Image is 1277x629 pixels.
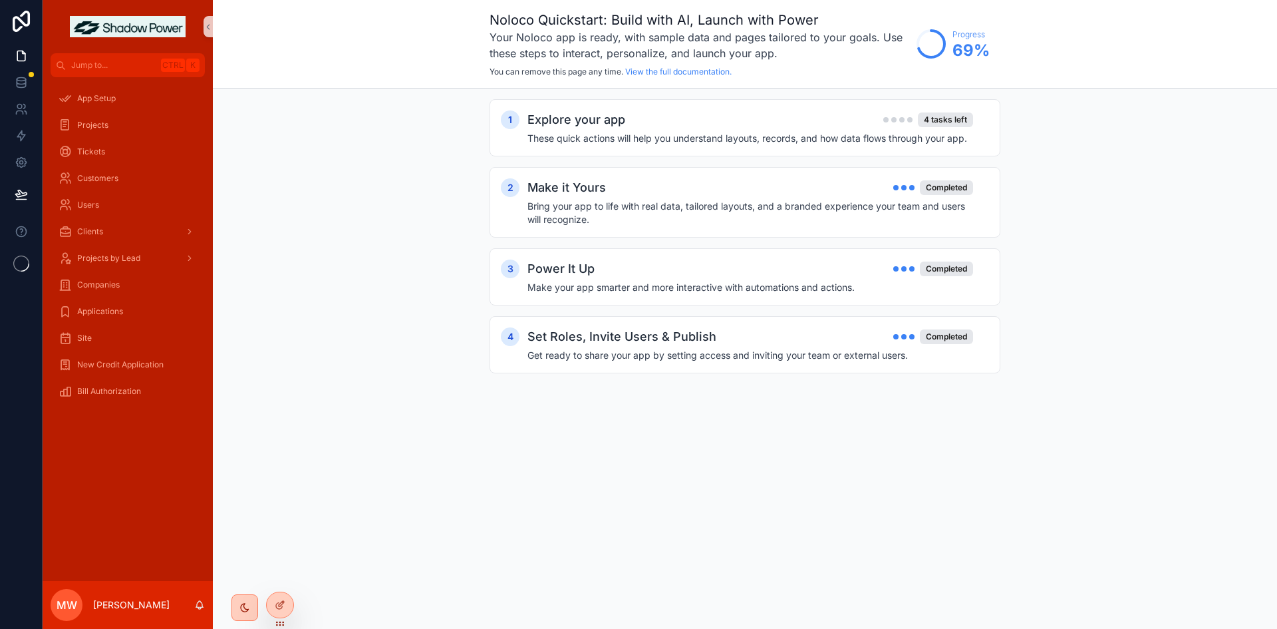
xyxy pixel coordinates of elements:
a: Projects by Lead [51,246,205,270]
div: scrollable content [43,77,213,421]
h1: Noloco Quickstart: Build with AI, Launch with Power [490,11,910,29]
span: 69 % [952,40,990,61]
span: Bill Authorization [77,386,141,397]
a: Tickets [51,140,205,164]
span: Progress [952,29,990,40]
span: Users [77,200,99,210]
a: App Setup [51,87,205,110]
a: Bill Authorization [51,379,205,403]
a: Companies [51,273,205,297]
span: Jump to... [71,60,156,71]
a: View the full documentation. [625,67,732,77]
a: Customers [51,166,205,190]
span: Tickets [77,146,105,157]
span: Clients [77,226,103,237]
p: [PERSON_NAME] [93,598,170,612]
a: Applications [51,300,205,323]
a: Projects [51,113,205,137]
span: Ctrl [161,59,185,72]
span: Projects [77,120,108,130]
h3: Your Noloco app is ready, with sample data and pages tailored to your goals. Use these steps to i... [490,29,910,61]
span: K [188,60,198,71]
span: Projects by Lead [77,253,140,264]
a: Clients [51,220,205,244]
span: New Credit Application [77,359,164,370]
span: You can remove this page any time. [490,67,623,77]
span: MW [57,597,77,613]
a: Users [51,193,205,217]
a: Site [51,326,205,350]
a: New Credit Application [51,353,205,377]
span: App Setup [77,93,116,104]
span: Customers [77,173,118,184]
span: Companies [77,280,120,290]
button: Jump to...CtrlK [51,53,205,77]
span: Site [77,333,92,343]
img: App logo [70,16,186,37]
span: Applications [77,306,123,317]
